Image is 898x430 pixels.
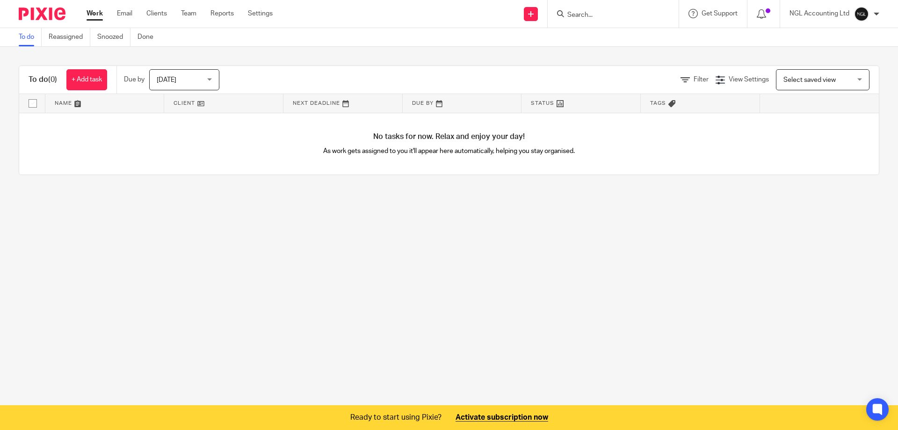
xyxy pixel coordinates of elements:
[789,9,849,18] p: NGL Accounting Ltd
[87,9,103,18] a: Work
[97,28,130,46] a: Snoozed
[124,75,145,84] p: Due by
[854,7,869,22] img: NGL%20Logo%20Social%20Circle%20JPG.jpg
[19,132,879,142] h4: No tasks for now. Relax and enjoy your day!
[117,9,132,18] a: Email
[146,9,167,18] a: Clients
[210,9,234,18] a: Reports
[566,11,651,20] input: Search
[181,9,196,18] a: Team
[783,77,836,83] span: Select saved view
[48,76,57,83] span: (0)
[29,75,57,85] h1: To do
[729,76,769,83] span: View Settings
[234,146,664,156] p: As work gets assigned to you it'll appear here automatically, helping you stay organised.
[650,101,666,106] span: Tags
[19,7,65,20] img: Pixie
[694,76,709,83] span: Filter
[702,10,738,17] span: Get Support
[19,28,42,46] a: To do
[66,69,107,90] a: + Add task
[49,28,90,46] a: Reassigned
[248,9,273,18] a: Settings
[157,77,176,83] span: [DATE]
[138,28,160,46] a: Done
